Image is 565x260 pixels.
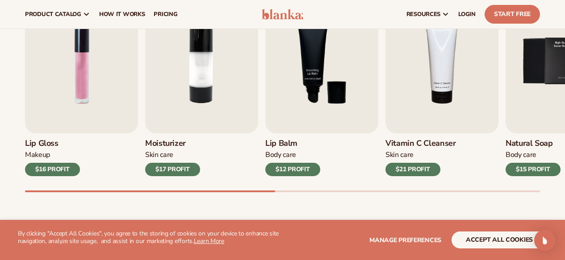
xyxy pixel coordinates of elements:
h3: Vitamin C Cleanser [385,139,456,149]
div: Open Intercom Messenger [534,230,556,251]
div: $12 PROFIT [265,163,320,176]
span: product catalog [25,11,81,18]
h3: Moisturizer [145,139,200,149]
div: Skin Care [385,150,456,160]
span: How It Works [99,11,145,18]
div: $15 PROFIT [506,163,561,176]
span: resources [406,11,440,18]
span: Manage preferences [369,236,441,244]
div: $21 PROFIT [385,163,440,176]
div: Body Care [265,150,320,160]
div: Skin Care [145,150,200,160]
p: By clicking "Accept All Cookies", you agree to the storing of cookies on your device to enhance s... [18,230,283,245]
div: $16 PROFIT [25,163,80,176]
div: Makeup [25,150,80,160]
span: LOGIN [458,11,476,18]
div: $17 PROFIT [145,163,200,176]
h3: Natural Soap [506,139,561,149]
button: accept all cookies [452,231,547,248]
h3: Lip Gloss [25,139,80,149]
a: Learn More [194,237,224,245]
a: Start Free [485,5,540,24]
div: Body Care [506,150,561,160]
h3: Lip Balm [265,139,320,149]
button: Manage preferences [369,231,441,248]
span: pricing [154,11,177,18]
img: logo [262,9,304,20]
